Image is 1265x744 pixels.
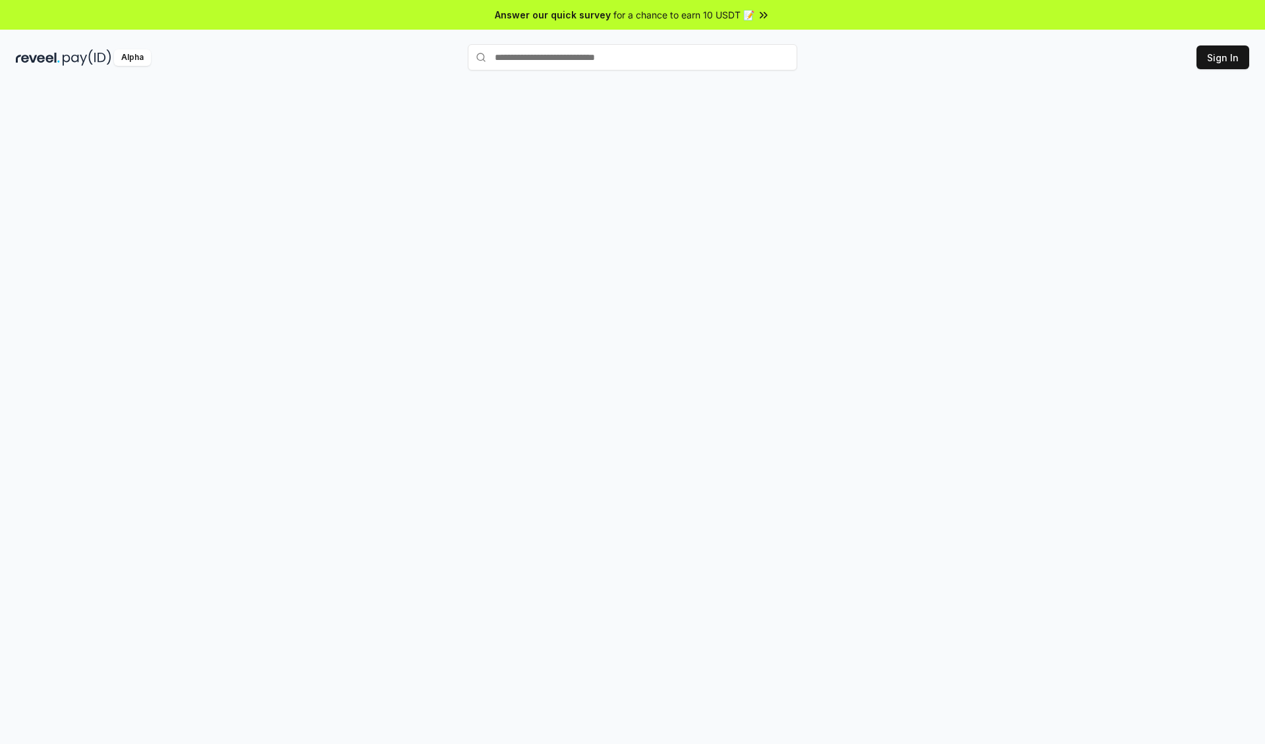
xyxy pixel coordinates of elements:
div: Alpha [114,49,151,66]
button: Sign In [1196,45,1249,69]
img: pay_id [63,49,111,66]
span: for a chance to earn 10 USDT 📝 [613,8,754,22]
img: reveel_dark [16,49,60,66]
span: Answer our quick survey [495,8,611,22]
